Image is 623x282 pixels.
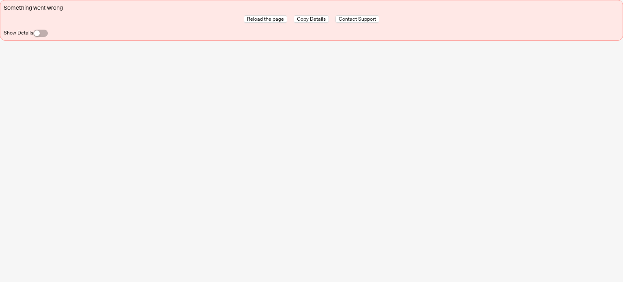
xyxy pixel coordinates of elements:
div: Something went wrong [4,4,619,12]
span: Contact Support [339,16,376,22]
label: Show Details [4,30,33,36]
button: Contact Support [335,15,379,23]
button: Copy Details [294,15,329,23]
span: Reload the page [247,16,284,22]
span: Copy Details [297,16,326,22]
button: Reload the page [244,15,287,23]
